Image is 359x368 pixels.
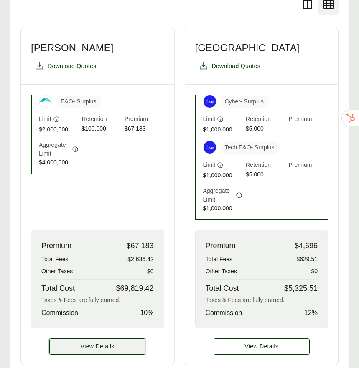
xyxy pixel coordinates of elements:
[39,141,70,158] span: Aggregate Limit
[147,267,154,276] span: $0
[41,255,69,264] span: Total Fees
[48,62,97,71] span: Download Quotes
[206,255,233,264] span: Total Fees
[246,170,285,180] span: $5,000
[203,115,216,124] span: Limit
[41,283,75,294] span: Total Cost
[214,338,310,355] button: View Details
[246,161,285,170] span: Retention
[214,338,310,355] a: At-Bay details
[220,96,269,108] span: Cyber - Surplus
[246,124,285,134] span: $5,000
[289,170,328,180] span: —
[41,296,154,305] div: Taxes & Fees are fully earned.
[203,161,216,169] span: Limit
[206,267,237,276] span: Other Taxes
[31,42,113,54] h3: [PERSON_NAME]
[116,283,153,294] span: $69,819.42
[82,115,122,124] span: Retention
[203,204,243,213] span: $1,000,000
[82,124,122,134] span: $100,000
[206,283,239,294] span: Total Cost
[127,255,153,264] span: $2,636.42
[289,124,328,134] span: —
[289,161,328,170] span: Premium
[49,338,145,355] button: View Details
[39,158,79,167] span: $4,000,000
[295,240,318,252] span: $4,696
[220,141,280,154] span: Tech E&O - Surplus
[204,141,216,154] img: At-Bay
[81,342,115,351] span: View Details
[206,296,318,305] div: Taxes & Fees are fully earned.
[39,95,52,108] img: Hamilton Select
[195,42,300,54] h3: [GEOGRAPHIC_DATA]
[244,342,278,351] span: View Details
[39,125,79,134] span: $2,000,000
[289,115,328,124] span: Premium
[304,308,318,318] span: 12 %
[41,240,71,252] span: Premium
[212,62,261,71] span: Download Quotes
[246,115,285,124] span: Retention
[49,338,145,355] a: Hamilton details
[204,95,216,108] img: At-Bay
[39,115,51,124] span: Limit
[41,308,78,318] span: Commission
[203,187,234,204] span: Aggregate Limit
[206,308,242,318] span: Commission
[125,124,164,134] span: $67,183
[284,283,318,294] span: $5,325.51
[126,240,153,252] span: $67,183
[125,115,164,124] span: Premium
[140,308,153,318] span: 10 %
[56,96,102,108] span: E&O - Surplus
[41,267,73,276] span: Other Taxes
[296,255,318,264] span: $629.51
[195,58,264,74] button: Download Quotes
[311,267,318,276] span: $0
[203,125,243,134] span: $1,000,000
[203,171,243,180] span: $1,000,000
[31,58,100,74] button: Download Quotes
[206,240,236,252] span: Premium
